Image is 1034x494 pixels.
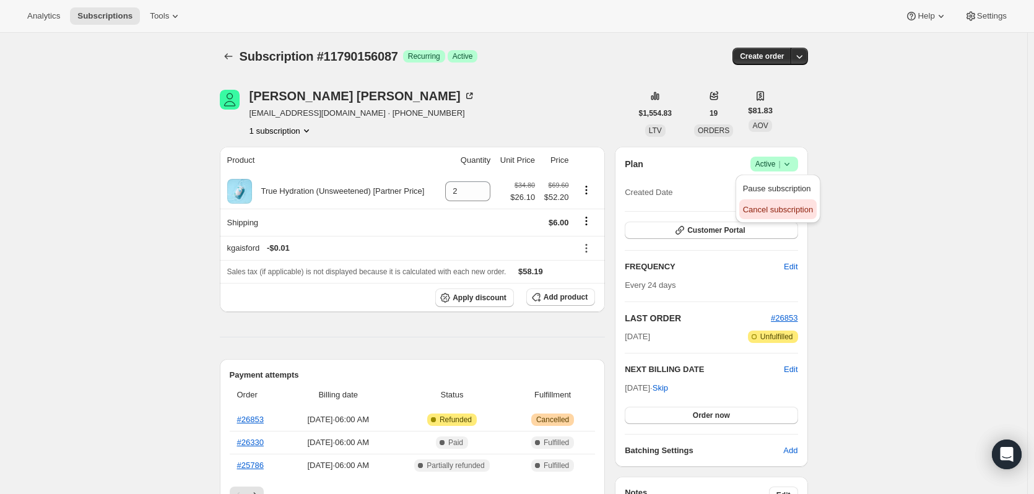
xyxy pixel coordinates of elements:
[743,205,813,214] span: Cancel subscription
[653,382,668,394] span: Skip
[518,389,588,401] span: Fulfillment
[957,7,1014,25] button: Settings
[776,441,805,461] button: Add
[250,124,313,137] button: Product actions
[693,410,730,420] span: Order now
[453,293,506,303] span: Apply discount
[544,292,588,302] span: Add product
[755,158,793,170] span: Active
[710,108,718,118] span: 19
[977,11,1007,21] span: Settings
[784,261,797,273] span: Edit
[227,267,506,276] span: Sales tax (if applicable) is not displayed because it is calculated with each new order.
[743,184,811,193] span: Pause subscription
[237,461,264,470] a: #25786
[625,261,784,273] h2: FREQUENCY
[625,312,771,324] h2: LAST ORDER
[771,313,797,323] a: #26853
[544,461,569,470] span: Fulfilled
[20,7,67,25] button: Analytics
[77,11,133,21] span: Subscriptions
[290,414,386,426] span: [DATE] · 06:00 AM
[625,383,668,392] span: [DATE] ·
[739,199,817,219] button: Cancel subscription
[220,147,439,174] th: Product
[220,48,237,65] button: Subscriptions
[510,191,535,204] span: $26.10
[227,179,252,204] img: product img
[549,218,569,227] span: $6.00
[227,242,569,254] div: kgaisford
[142,7,189,25] button: Tools
[542,191,568,204] span: $52.20
[748,105,773,117] span: $81.83
[237,438,264,447] a: #26330
[494,147,539,174] th: Unit Price
[439,147,494,174] th: Quantity
[576,214,596,228] button: Shipping actions
[625,331,650,343] span: [DATE]
[515,181,535,189] small: $34.80
[536,415,569,425] span: Cancelled
[645,378,676,398] button: Skip
[435,288,514,307] button: Apply discount
[250,90,476,102] div: [PERSON_NAME] [PERSON_NAME]
[526,288,595,306] button: Add product
[778,159,780,169] span: |
[230,381,287,409] th: Order
[453,51,473,61] span: Active
[776,257,805,277] button: Edit
[625,222,797,239] button: Customer Portal
[752,121,768,130] span: AOV
[698,126,729,135] span: ORDERS
[250,107,476,119] span: [EMAIL_ADDRESS][DOMAIN_NAME] · [PHONE_NUMBER]
[992,440,1022,469] div: Open Intercom Messenger
[220,90,240,110] span: Lisa Leonard
[760,332,793,342] span: Unfulfilled
[427,461,484,470] span: Partially refunded
[27,11,60,21] span: Analytics
[632,105,679,122] button: $1,554.83
[687,225,745,235] span: Customer Portal
[290,389,386,401] span: Billing date
[625,186,672,199] span: Created Date
[237,415,264,424] a: #26853
[150,11,169,21] span: Tools
[252,185,425,197] div: True Hydration (Unsweetened) [Partner Price]
[539,147,572,174] th: Price
[518,267,543,276] span: $58.19
[548,181,568,189] small: $69.60
[70,7,140,25] button: Subscriptions
[576,183,596,197] button: Product actions
[739,178,817,198] button: Pause subscription
[784,363,797,376] button: Edit
[544,438,569,448] span: Fulfilled
[240,50,398,63] span: Subscription #11790156087
[898,7,954,25] button: Help
[408,51,440,61] span: Recurring
[783,444,797,457] span: Add
[290,459,386,472] span: [DATE] · 06:00 AM
[290,436,386,449] span: [DATE] · 06:00 AM
[625,158,643,170] h2: Plan
[267,242,290,254] span: - $0.01
[771,312,797,324] button: #26853
[625,407,797,424] button: Order now
[639,108,672,118] span: $1,554.83
[448,438,463,448] span: Paid
[649,126,662,135] span: LTV
[440,415,472,425] span: Refunded
[702,105,725,122] button: 19
[625,280,676,290] span: Every 24 days
[220,209,439,236] th: Shipping
[918,11,934,21] span: Help
[732,48,791,65] button: Create order
[230,369,596,381] h2: Payment attempts
[625,444,783,457] h6: Batching Settings
[740,51,784,61] span: Create order
[625,363,784,376] h2: NEXT BILLING DATE
[394,389,510,401] span: Status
